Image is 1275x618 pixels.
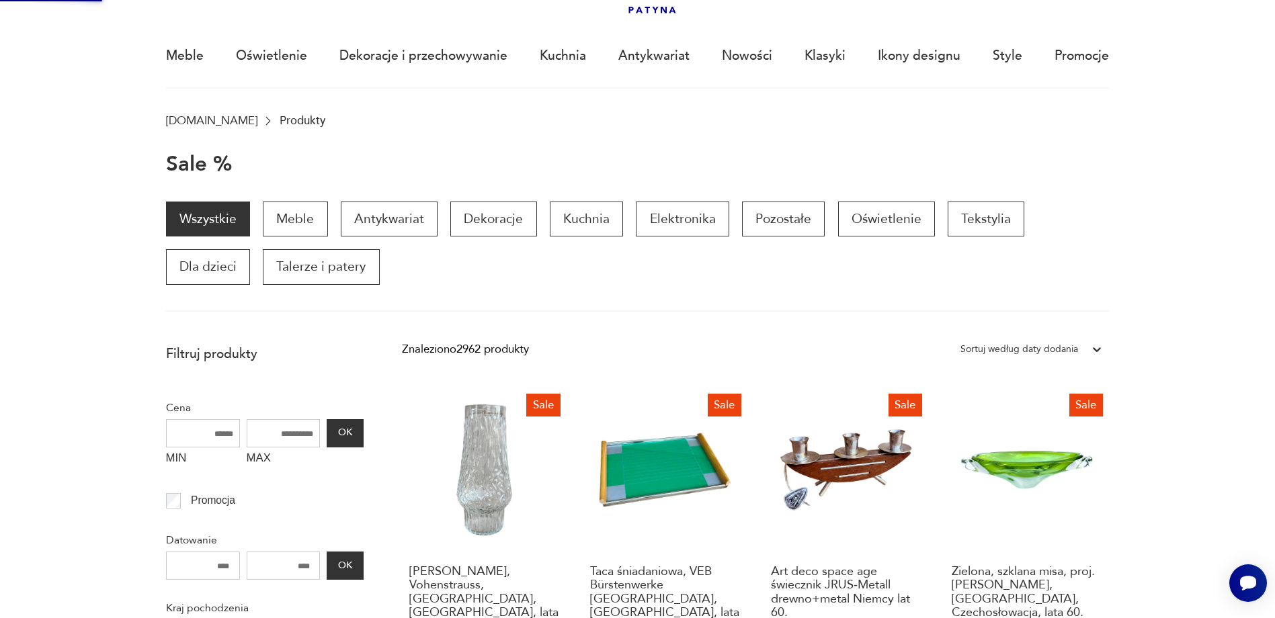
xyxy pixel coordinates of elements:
[1055,25,1109,87] a: Promocje
[838,202,935,236] a: Oświetlenie
[166,599,364,617] p: Kraj pochodzenia
[280,114,325,127] p: Produkty
[618,25,690,87] a: Antykwariat
[263,202,327,236] a: Meble
[948,202,1024,236] a: Tekstylia
[339,25,507,87] a: Dekoracje i przechowywanie
[327,419,363,447] button: OK
[327,551,363,580] button: OK
[550,202,623,236] a: Kuchnia
[166,153,232,176] h1: Sale %
[236,25,307,87] a: Oświetlenie
[1229,564,1267,602] iframe: Smartsupp widget button
[166,531,364,549] p: Datowanie
[166,399,364,416] p: Cena
[540,25,586,87] a: Kuchnia
[636,202,729,236] a: Elektronika
[166,25,204,87] a: Meble
[993,25,1022,87] a: Style
[341,202,438,236] a: Antykwariat
[166,345,364,363] p: Filtruj produkty
[722,25,772,87] a: Nowości
[166,202,250,236] a: Wszystkie
[878,25,960,87] a: Ikony designu
[742,202,825,236] a: Pozostałe
[166,249,250,284] a: Dla dzieci
[166,447,240,473] label: MIN
[263,249,379,284] a: Talerze i patery
[805,25,846,87] a: Klasyki
[166,114,257,127] a: [DOMAIN_NAME]
[402,341,529,358] div: Znaleziono 2962 produkty
[450,202,536,236] a: Dekoracje
[191,492,235,509] p: Promocja
[247,447,321,473] label: MAX
[960,341,1078,358] div: Sortuj według daty dodania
